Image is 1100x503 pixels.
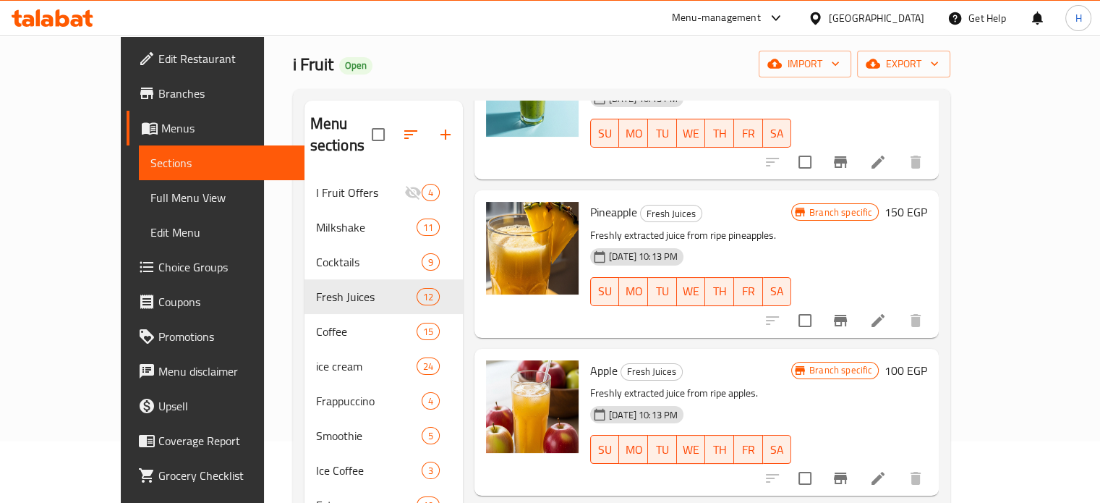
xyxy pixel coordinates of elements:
a: Grocery Checklist [127,458,304,493]
span: Pineapple [590,201,637,223]
span: WE [683,439,700,460]
a: Edit menu item [869,312,887,329]
div: Frappuccino4 [304,384,463,418]
span: Sections [150,154,293,172]
span: TH [711,281,728,302]
div: ice cream [316,358,417,375]
div: items [422,427,440,444]
div: Cocktails9 [304,245,463,279]
button: Add section [428,117,463,152]
p: Freshly extracted juice from ripe pineapples. [590,227,791,245]
button: export [857,51,950,77]
span: TU [654,281,671,302]
span: Select to update [790,147,820,177]
a: Coverage Report [127,423,304,458]
span: H [1075,10,1081,26]
button: TH [705,435,734,464]
span: SU [597,281,613,302]
span: i Fruit [293,48,333,80]
button: WE [677,435,706,464]
span: SA [769,439,786,460]
span: Choice Groups [158,258,293,276]
span: Branches [158,85,293,102]
span: [DATE] 10:13 PM [603,250,683,263]
a: Upsell [127,389,304,423]
span: MO [625,281,642,302]
a: Edit menu item [869,470,887,487]
span: 24 [417,360,439,373]
span: Menus [161,119,293,137]
div: Smoothie [316,427,422,444]
span: Frappuccino [316,392,422,410]
span: 5 [422,429,439,443]
img: Pineapple [486,202,579,295]
span: WE [683,123,700,144]
span: Coupons [158,293,293,310]
h6: 100 EGP [884,360,927,381]
div: items [417,288,440,305]
button: SU [590,435,619,464]
div: Smoothie5 [304,418,463,453]
button: SA [763,119,792,148]
span: 9 [422,255,439,269]
span: Fresh Juices [621,363,682,380]
div: items [417,358,440,375]
span: Open [339,59,372,72]
a: Sections [139,145,304,180]
span: WE [683,281,700,302]
a: Edit Menu [139,215,304,250]
span: Fresh Juices [316,288,417,305]
button: TU [648,435,677,464]
div: items [422,462,440,479]
a: Promotions [127,319,304,354]
button: Branch-specific-item [823,461,858,496]
span: SA [769,281,786,302]
div: Open [339,57,372,75]
div: items [422,253,440,271]
span: Coffee [316,323,417,340]
button: Branch-specific-item [823,145,858,179]
h2: Menu sections [310,113,372,156]
span: Ice Coffee [316,462,422,479]
span: FR [740,123,757,144]
span: Grocery Checklist [158,467,293,484]
button: FR [734,277,763,306]
div: Menu-management [672,9,761,27]
span: Select to update [790,305,820,336]
a: Edit menu item [869,153,887,171]
span: SU [597,123,613,144]
div: items [422,392,440,410]
button: FR [734,119,763,148]
span: MO [625,123,642,144]
div: Coffee15 [304,314,463,349]
span: [DATE] 10:13 PM [603,408,683,422]
button: delete [898,461,933,496]
span: Branch specific [803,363,878,377]
span: TH [711,439,728,460]
button: MO [619,435,648,464]
span: Edit Menu [150,224,293,241]
button: WE [677,119,706,148]
button: SA [763,277,792,306]
a: Menu disclaimer [127,354,304,389]
button: WE [677,277,706,306]
div: Ice Coffee3 [304,453,463,488]
div: ice cream24 [304,349,463,384]
button: delete [898,303,933,338]
button: Branch-specific-item [823,303,858,338]
span: 15 [417,325,439,339]
button: SU [590,119,619,148]
span: 12 [417,290,439,304]
span: SA [769,123,786,144]
svg: Inactive section [404,184,422,201]
span: 4 [422,186,439,200]
a: Full Menu View [139,180,304,215]
img: Apple [486,360,579,453]
a: Coupons [127,284,304,319]
span: FR [740,281,757,302]
button: TH [705,119,734,148]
